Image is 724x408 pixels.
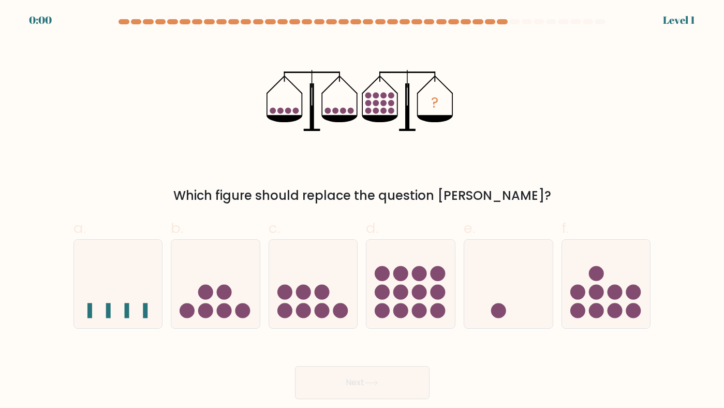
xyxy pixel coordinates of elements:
[295,366,430,399] button: Next
[73,218,86,238] span: a.
[562,218,569,238] span: f.
[29,12,52,28] div: 0:00
[269,218,280,238] span: c.
[431,93,438,113] tspan: ?
[366,218,378,238] span: d.
[464,218,475,238] span: e.
[80,186,645,205] div: Which figure should replace the question [PERSON_NAME]?
[663,12,695,28] div: Level 1
[171,218,183,238] span: b.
